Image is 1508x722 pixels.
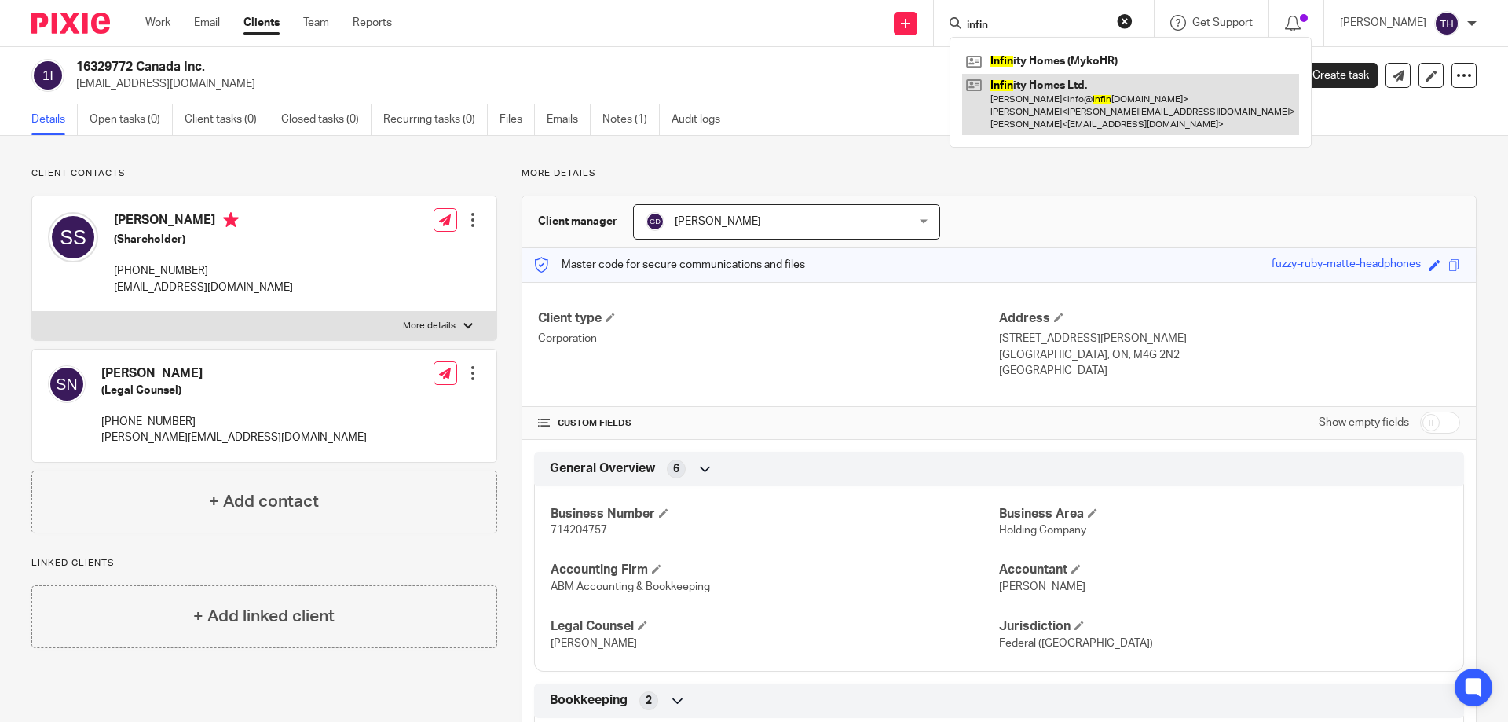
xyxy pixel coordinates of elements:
a: Details [31,104,78,135]
p: More details [522,167,1477,180]
h4: Legal Counsel [551,618,999,635]
span: 6 [673,461,679,477]
span: 714204757 [551,525,607,536]
a: Clients [243,15,280,31]
span: [PERSON_NAME] [551,638,637,649]
img: svg%3E [646,212,664,231]
span: ABM Accounting & Bookkeeping [551,581,710,592]
a: Audit logs [672,104,732,135]
img: svg%3E [1434,11,1459,36]
h3: Client manager [538,214,617,229]
span: [PERSON_NAME] [999,581,1085,592]
p: [PERSON_NAME] [1340,15,1426,31]
a: Closed tasks (0) [281,104,372,135]
i: Primary [223,212,239,228]
p: [EMAIL_ADDRESS][DOMAIN_NAME] [114,280,293,295]
div: fuzzy-ruby-matte-headphones [1272,256,1421,274]
h4: Business Number [551,506,999,522]
a: Reports [353,15,392,31]
span: Get Support [1192,17,1253,28]
p: Linked clients [31,557,497,570]
h4: [PERSON_NAME] [101,365,367,382]
p: More details [403,320,456,332]
button: Clear [1117,13,1133,29]
p: [GEOGRAPHIC_DATA], ON, M4G 2N2 [999,347,1460,363]
a: Team [303,15,329,31]
h4: Client type [538,310,999,327]
a: Work [145,15,170,31]
p: Client contacts [31,167,497,180]
span: Bookkeeping [550,692,628,709]
h5: (Shareholder) [114,232,293,247]
span: [PERSON_NAME] [675,216,761,227]
img: svg%3E [48,212,98,262]
img: svg%3E [48,365,86,403]
h4: CUSTOM FIELDS [538,417,999,430]
p: [PHONE_NUMBER] [101,414,367,430]
label: Show empty fields [1319,415,1409,431]
a: Recurring tasks (0) [383,104,488,135]
a: Email [194,15,220,31]
span: Federal ([GEOGRAPHIC_DATA]) [999,638,1153,649]
p: Corporation [538,331,999,346]
a: Emails [547,104,591,135]
span: Holding Company [999,525,1086,536]
h4: Accounting Firm [551,562,999,578]
h4: Accountant [999,562,1448,578]
a: Files [500,104,535,135]
a: Client tasks (0) [185,104,269,135]
img: Pixie [31,13,110,34]
a: Open tasks (0) [90,104,173,135]
p: [EMAIL_ADDRESS][DOMAIN_NAME] [76,76,1263,92]
p: [STREET_ADDRESS][PERSON_NAME] [999,331,1460,346]
h2: 16329772 Canada Inc. [76,59,1026,75]
h4: Address [999,310,1460,327]
p: [PHONE_NUMBER] [114,263,293,279]
span: 2 [646,693,652,709]
span: General Overview [550,460,655,477]
p: [PERSON_NAME][EMAIL_ADDRESS][DOMAIN_NAME] [101,430,367,445]
p: [GEOGRAPHIC_DATA] [999,363,1460,379]
h5: (Legal Counsel) [101,383,367,398]
h4: + Add contact [209,489,319,514]
a: Create task [1287,63,1378,88]
h4: + Add linked client [193,604,335,629]
p: Master code for secure communications and files [534,257,805,273]
input: Search [965,19,1107,33]
a: Notes (1) [602,104,660,135]
h4: [PERSON_NAME] [114,212,293,232]
h4: Business Area [999,506,1448,522]
img: svg%3E [31,59,64,92]
h4: Jurisdiction [999,618,1448,635]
